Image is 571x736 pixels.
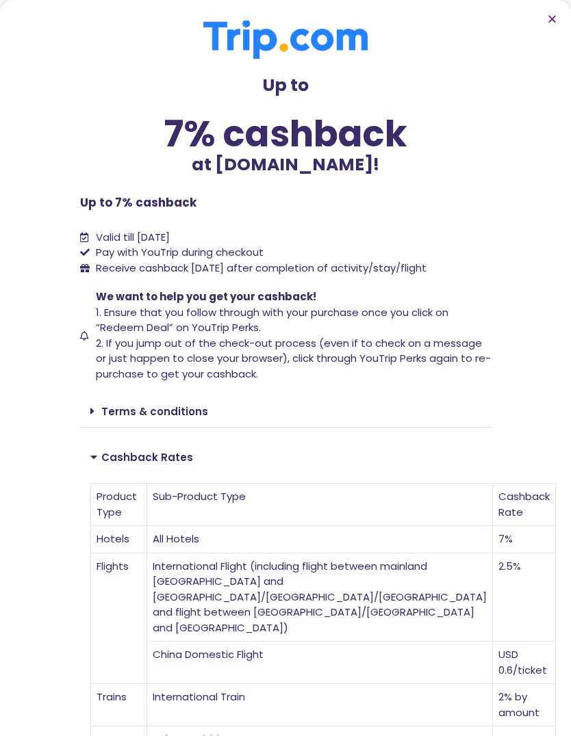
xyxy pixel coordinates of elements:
[80,152,491,178] p: at [DOMAIN_NAME]!
[80,395,491,428] div: Terms & conditions
[80,116,491,152] div: 7% cashback
[96,289,316,304] span: We want to help you get your cashback!
[96,261,427,275] span: Receive cashback [DATE] after completion of activity/stay/flight
[80,441,491,473] div: Cashback Rates
[493,526,556,553] td: 7%
[96,336,491,381] span: 2. If you jump out of the check-out process (even if to check on a message or just happen to clos...
[92,245,264,261] span: Pay with YouTrip during checkout
[147,642,493,684] td: China Domestic Flight
[96,230,170,244] span: Valid till [DATE]
[80,194,196,211] b: Up to 7% cashback
[91,553,147,685] td: Flights
[147,484,493,526] td: Sub-Product Type
[101,404,208,419] a: Terms & conditions
[91,684,147,726] td: Trains
[101,450,193,464] a: Cashback Rates
[91,526,147,553] td: Hotels
[147,526,493,553] td: All Hotels
[493,642,556,684] td: USD 0.6/ticket
[96,305,448,335] span: 1. Ensure that you follow through with your purchase once you click on “Redeem Deal” on YouTrip P...
[547,14,557,24] a: Close
[493,684,556,726] td: 2% by amount
[80,73,491,98] p: Up to
[493,484,556,526] td: Cashback Rate
[493,553,556,642] td: 2.5%
[91,484,147,526] td: Product Type
[147,553,493,642] td: International Flight (including flight between mainland [GEOGRAPHIC_DATA] and [GEOGRAPHIC_DATA]/[...
[147,684,493,726] td: International Train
